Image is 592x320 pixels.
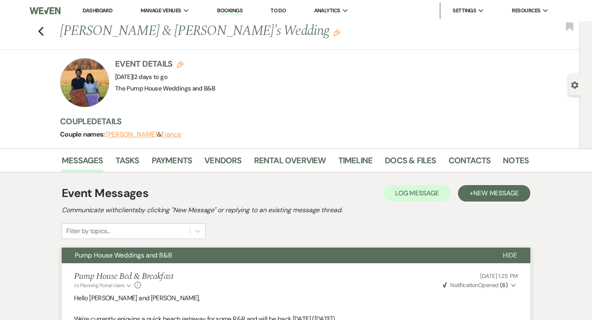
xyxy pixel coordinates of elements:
[152,154,192,172] a: Payments
[134,73,167,81] span: 2 days to go
[453,7,476,15] span: Settings
[60,21,428,41] h1: [PERSON_NAME] & [PERSON_NAME]'s Wedding
[500,281,508,289] strong: ( 6 )
[217,7,243,15] a: Bookings
[333,29,340,36] button: Edit
[74,282,132,289] button: to: Planning Portal Users
[115,84,215,93] span: The Pump House Weddings and B&B
[115,58,215,70] h3: Event Details
[60,130,106,139] span: Couple names:
[314,7,340,15] span: Analytics
[384,185,451,202] button: Log Message
[254,154,326,172] a: Rental Overview
[83,7,112,14] a: Dashboard
[75,251,172,260] span: Pump House Weddings and B&B
[62,185,148,202] h1: Event Messages
[115,73,167,81] span: [DATE]
[473,189,519,197] span: New Message
[74,293,518,304] p: Hello [PERSON_NAME] and [PERSON_NAME],
[490,248,530,263] button: Hide
[442,281,518,290] button: NotificationOpened (6)
[458,185,530,202] button: +New Message
[449,154,491,172] a: Contacts
[60,116,520,127] h3: Couple Details
[161,131,181,138] button: Fiance
[66,226,110,236] div: Filter by topics...
[503,154,529,172] a: Notes
[116,154,139,172] a: Tasks
[204,154,241,172] a: Vendors
[512,7,540,15] span: Resources
[74,271,173,282] h5: Pump House Bed & Breakfast
[443,281,508,289] span: Opened
[385,154,436,172] a: Docs & Files
[480,272,518,280] span: [DATE] 1:25 PM
[141,7,181,15] span: Manage Venues
[74,282,125,289] span: to: Planning Portal Users
[132,73,167,81] span: |
[450,281,478,289] span: Notification
[271,7,286,14] a: To Do
[395,189,439,197] span: Log Message
[338,154,373,172] a: Timeline
[30,2,60,19] img: Weven Logo
[106,130,181,139] span: &
[62,205,530,215] h2: Communicate with clients by clicking "New Message" or replying to an existing message thread.
[62,154,103,172] a: Messages
[571,81,578,88] button: Open lead details
[62,248,490,263] button: Pump House Weddings and B&B
[106,131,157,138] button: [PERSON_NAME]
[503,251,517,260] span: Hide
